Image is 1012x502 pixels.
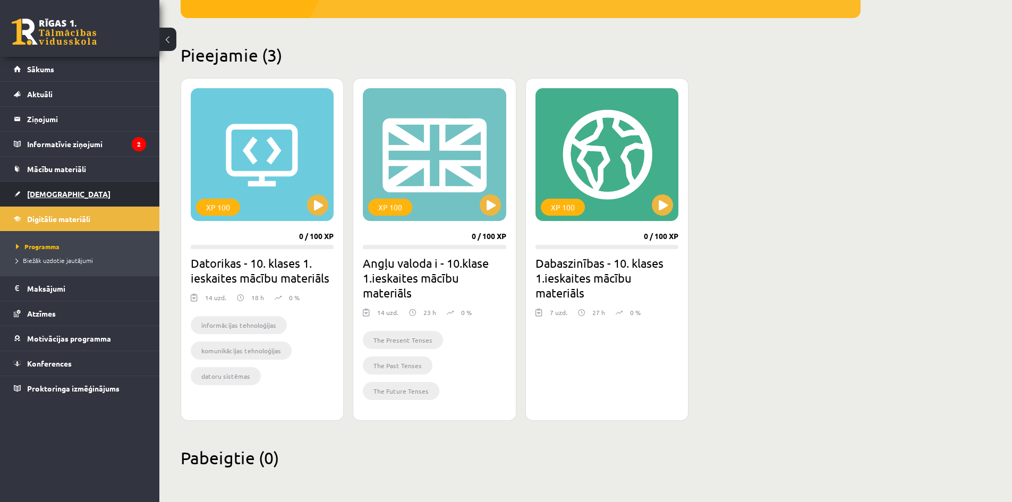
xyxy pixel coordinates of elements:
span: Sākums [27,64,54,74]
h2: Pieejamie (3) [181,45,861,65]
div: 14 uzd. [205,293,226,309]
span: Konferences [27,359,72,368]
div: XP 100 [541,199,585,216]
a: Informatīvie ziņojumi2 [14,132,146,156]
a: Ziņojumi [14,107,146,131]
span: Programma [16,242,59,251]
p: 0 % [461,308,472,317]
p: 18 h [251,293,264,302]
a: Aktuāli [14,82,146,106]
div: XP 100 [368,199,412,216]
li: komunikācijas tehnoloģijas [191,342,292,360]
div: XP 100 [196,199,240,216]
p: 0 % [289,293,300,302]
a: [DEMOGRAPHIC_DATA] [14,182,146,206]
span: [DEMOGRAPHIC_DATA] [27,189,110,199]
h2: Dabaszinības - 10. klases 1.ieskaites mācību materiāls [535,256,678,300]
span: Atzīmes [27,309,56,318]
li: The Past Tenses [363,356,432,375]
span: Biežāk uzdotie jautājumi [16,256,93,265]
div: 7 uzd. [550,308,567,324]
h2: Datorikas - 10. klases 1. ieskaites mācību materiāls [191,256,334,285]
h2: Angļu valoda i - 10.klase 1.ieskaites mācību materiāls [363,256,506,300]
a: Digitālie materiāli [14,207,146,231]
p: 27 h [592,308,605,317]
a: Konferences [14,351,146,376]
li: The Future Tenses [363,382,439,400]
legend: Informatīvie ziņojumi [27,132,146,156]
a: Atzīmes [14,301,146,326]
p: 0 % [630,308,641,317]
a: Rīgas 1. Tālmācības vidusskola [12,19,97,45]
span: Mācību materiāli [27,164,86,174]
a: Proktoringa izmēģinājums [14,376,146,401]
legend: Maksājumi [27,276,146,301]
li: informācijas tehnoloģijas [191,316,287,334]
h2: Pabeigtie (0) [181,447,861,468]
div: 14 uzd. [377,308,398,324]
a: Motivācijas programma [14,326,146,351]
a: Biežāk uzdotie jautājumi [16,256,149,265]
span: Aktuāli [27,89,53,99]
span: Digitālie materiāli [27,214,90,224]
a: Mācību materiāli [14,157,146,181]
i: 2 [132,137,146,151]
li: The Present Tenses [363,331,443,349]
a: Sākums [14,57,146,81]
a: Maksājumi [14,276,146,301]
span: Motivācijas programma [27,334,111,343]
a: Programma [16,242,149,251]
li: datoru sistēmas [191,367,261,385]
legend: Ziņojumi [27,107,146,131]
span: Proktoringa izmēģinājums [27,384,120,393]
p: 23 h [423,308,436,317]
